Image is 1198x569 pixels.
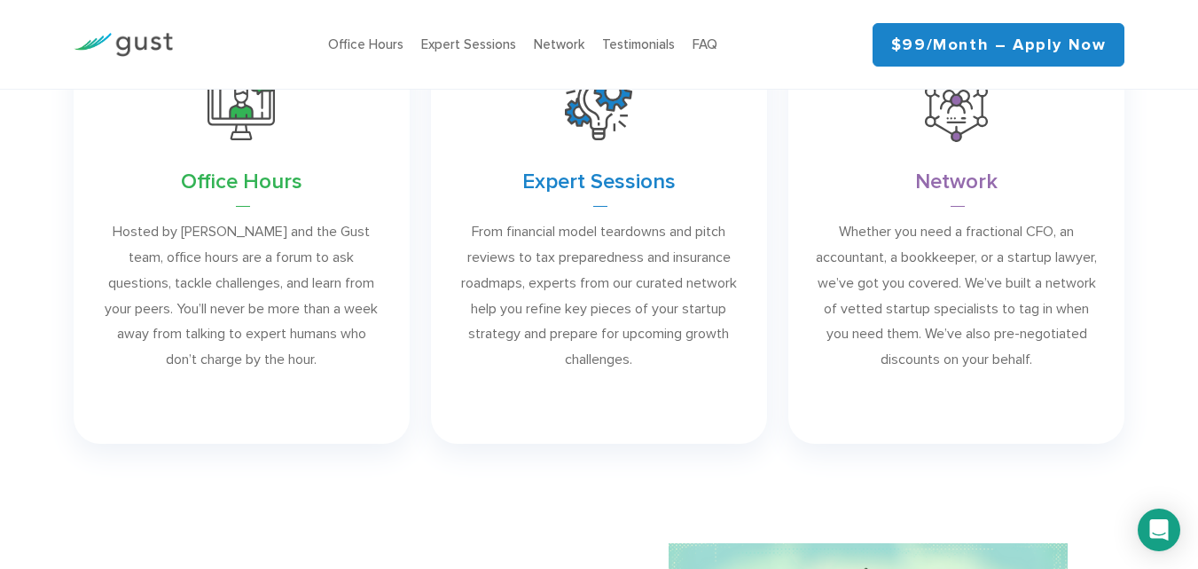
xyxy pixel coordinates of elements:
[693,36,717,52] a: FAQ
[602,36,675,52] a: Testimonials
[74,33,173,57] img: Gust Logo
[534,36,584,52] a: Network
[873,23,1125,67] a: $99/month – Apply Now
[1138,509,1180,551] div: Open Intercom Messenger
[328,36,403,52] a: Office Hours
[421,36,516,52] a: Expert Sessions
